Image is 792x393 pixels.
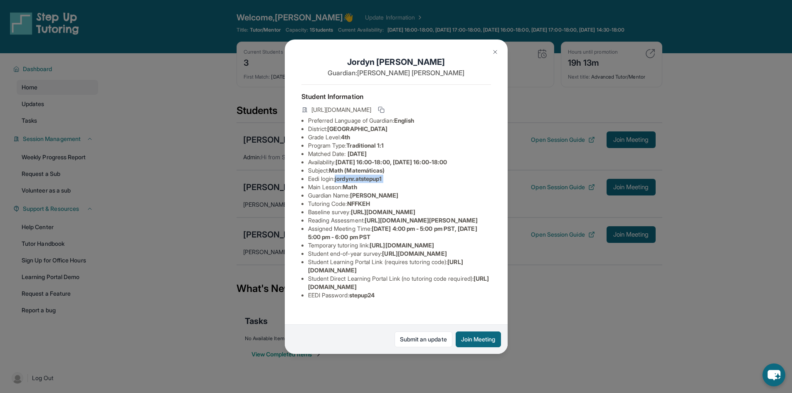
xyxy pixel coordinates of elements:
span: [DATE] [348,150,367,157]
li: Program Type: [308,141,491,150]
li: Student end-of-year survey : [308,250,491,258]
span: [DATE] 4:00 pm - 5:00 pm PST, [DATE] 5:00 pm - 6:00 pm PST [308,225,477,240]
span: Math [343,183,357,190]
li: Main Lesson : [308,183,491,191]
span: Traditional 1:1 [346,142,384,149]
li: Guardian Name : [308,191,491,200]
a: Submit an update [395,331,452,347]
button: Join Meeting [456,331,501,347]
li: Student Learning Portal Link (requires tutoring code) : [308,258,491,274]
span: 4th [341,133,350,141]
h1: Jordyn [PERSON_NAME] [301,56,491,68]
span: Math (Matemáticas) [329,167,385,174]
button: chat-button [762,363,785,386]
li: Subject : [308,166,491,175]
li: Matched Date: [308,150,491,158]
span: [URL][DOMAIN_NAME] [351,208,415,215]
img: Close Icon [492,49,498,55]
span: [URL][DOMAIN_NAME] [311,106,371,114]
span: [URL][DOMAIN_NAME] [370,242,434,249]
li: EEDI Password : [308,291,491,299]
li: Student Direct Learning Portal Link (no tutoring code required) : [308,274,491,291]
h4: Student Information [301,91,491,101]
li: Tutoring Code : [308,200,491,208]
span: NFFKEH [347,200,370,207]
span: jordynr.atstepup1 [335,175,382,182]
li: Availability: [308,158,491,166]
span: [URL][DOMAIN_NAME] [382,250,447,257]
span: [URL][DOMAIN_NAME][PERSON_NAME] [365,217,478,224]
span: [GEOGRAPHIC_DATA] [327,125,387,132]
li: District: [308,125,491,133]
span: stepup24 [349,292,375,299]
span: [DATE] 16:00-18:00, [DATE] 16:00-18:00 [336,158,447,166]
li: Assigned Meeting Time : [308,225,491,241]
span: [PERSON_NAME] [350,192,399,199]
li: Baseline survey : [308,208,491,216]
li: Preferred Language of Guardian: [308,116,491,125]
p: Guardian: [PERSON_NAME] [PERSON_NAME] [301,68,491,78]
li: Reading Assessment : [308,216,491,225]
li: Grade Level: [308,133,491,141]
li: Eedi login : [308,175,491,183]
button: Copy link [376,105,386,115]
li: Temporary tutoring link : [308,241,491,250]
span: English [394,117,415,124]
